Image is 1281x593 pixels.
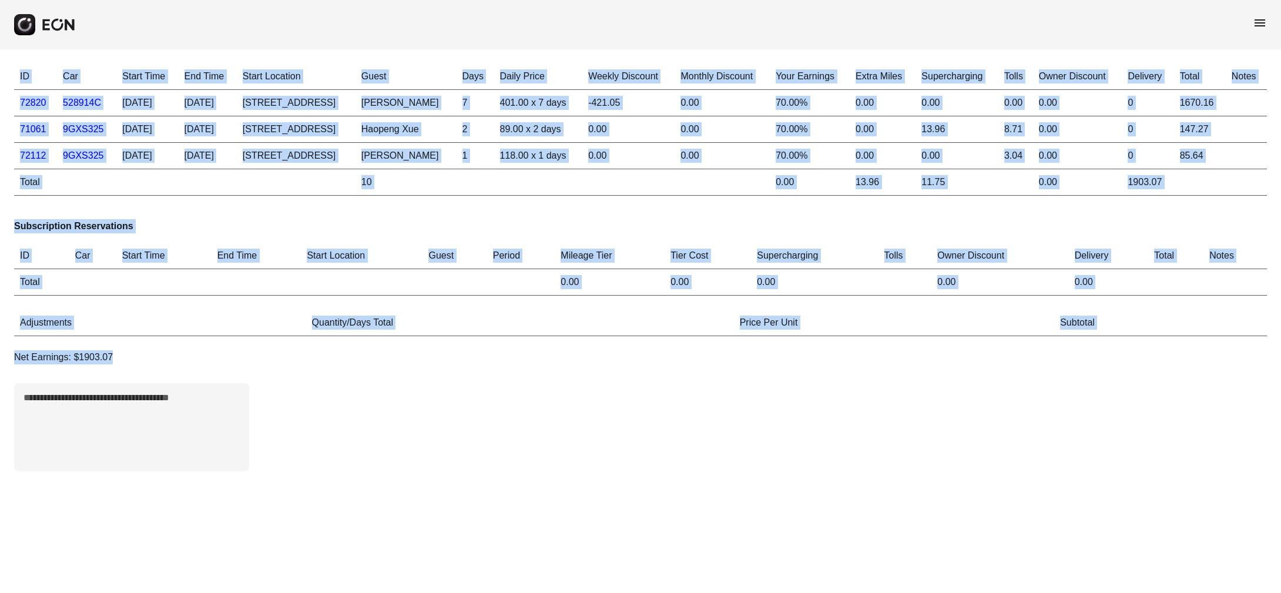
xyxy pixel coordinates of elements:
[582,90,675,116] td: -421.05
[116,243,212,269] th: Start Time
[916,90,998,116] td: 0.00
[57,63,116,90] th: Car
[20,150,46,160] a: 72112
[850,63,916,90] th: Extra Miles
[1148,243,1203,269] th: Total
[770,116,850,143] td: 70.00%
[1203,243,1267,269] th: Notes
[734,310,1055,336] th: Price Per Unit
[1033,116,1122,143] td: 0.00
[665,269,751,296] td: 0.00
[457,143,494,169] td: 1
[14,169,57,196] td: Total
[582,63,675,90] th: Weekly Discount
[179,90,237,116] td: [DATE]
[1174,116,1226,143] td: 147.27
[457,63,494,90] th: Days
[751,269,878,296] td: 0.00
[69,243,116,269] th: Car
[878,243,932,269] th: Tolls
[14,243,69,269] th: ID
[500,149,577,163] div: 118.00 x 1 days
[14,219,1267,233] h3: Subscription Reservations
[675,63,770,90] th: Monthly Discount
[356,169,457,196] td: 10
[14,63,57,90] th: ID
[116,63,178,90] th: Start Time
[751,243,878,269] th: Supercharging
[306,310,734,336] th: Quantity/Days Total
[500,96,577,110] div: 401.00 x 7 days
[1122,169,1173,196] td: 1903.07
[356,143,457,169] td: [PERSON_NAME]
[212,243,301,269] th: End Time
[356,90,457,116] td: [PERSON_NAME]
[1033,143,1122,169] td: 0.00
[179,63,237,90] th: End Time
[494,63,583,90] th: Daily Price
[931,243,1068,269] th: Owner Discount
[998,90,1033,116] td: 0.00
[63,98,101,108] a: 528914C
[63,124,103,134] a: 9GXS325
[916,63,998,90] th: Supercharging
[179,143,237,169] td: [DATE]
[1122,63,1173,90] th: Delivery
[916,116,998,143] td: 13.96
[1122,143,1173,169] td: 0
[1069,269,1149,296] td: 0.00
[850,116,916,143] td: 0.00
[555,243,665,269] th: Mileage Tier
[63,150,103,160] a: 9GXS325
[14,269,69,296] td: Total
[1226,63,1267,90] th: Notes
[14,310,306,336] th: Adjustments
[675,143,770,169] td: 0.00
[356,63,457,90] th: Guest
[487,243,555,269] th: Period
[1174,143,1226,169] td: 85.64
[770,90,850,116] td: 70.00%
[301,243,422,269] th: Start Location
[850,90,916,116] td: 0.00
[14,350,1267,364] p: Net Earnings: $1903.07
[1122,90,1173,116] td: 0
[457,90,494,116] td: 7
[582,116,675,143] td: 0.00
[457,116,494,143] td: 2
[998,63,1033,90] th: Tolls
[1033,169,1122,196] td: 0.00
[20,98,46,108] a: 72820
[422,243,487,269] th: Guest
[116,116,178,143] td: [DATE]
[356,116,457,143] td: Haopeng Xue
[770,143,850,169] td: 70.00%
[770,63,850,90] th: Your Earnings
[931,269,1068,296] td: 0.00
[998,143,1033,169] td: 3.04
[850,169,916,196] td: 13.96
[179,116,237,143] td: [DATE]
[20,124,46,134] a: 71061
[1253,16,1267,30] span: menu
[582,143,675,169] td: 0.00
[1054,310,1267,336] th: Subtotal
[675,90,770,116] td: 0.00
[237,90,356,116] td: [STREET_ADDRESS]
[1174,90,1226,116] td: 1670.16
[500,122,577,136] div: 89.00 x 2 days
[1174,63,1226,90] th: Total
[116,90,178,116] td: [DATE]
[998,116,1033,143] td: 8.71
[770,169,850,196] td: 0.00
[237,143,356,169] td: [STREET_ADDRESS]
[1069,243,1149,269] th: Delivery
[916,143,998,169] td: 0.00
[555,269,665,296] td: 0.00
[916,169,998,196] td: 11.75
[1122,116,1173,143] td: 0
[850,143,916,169] td: 0.00
[1033,63,1122,90] th: Owner Discount
[116,143,178,169] td: [DATE]
[237,116,356,143] td: [STREET_ADDRESS]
